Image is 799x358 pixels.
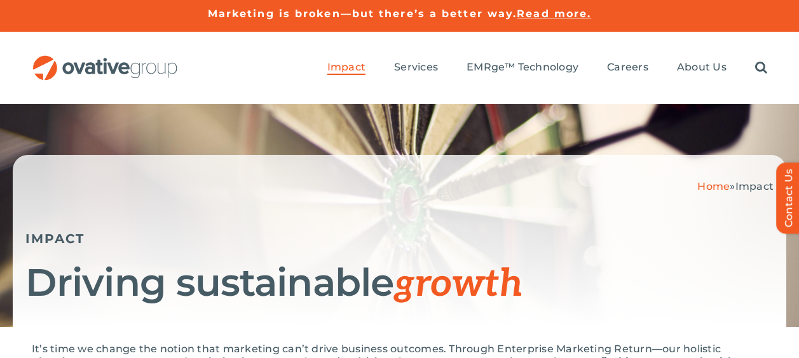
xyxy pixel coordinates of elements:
span: EMRge™ Technology [467,61,578,74]
a: Impact [327,61,365,75]
span: Impact [735,180,774,192]
a: Search [755,61,767,75]
h5: IMPACT [25,231,774,246]
a: OG_Full_horizontal_RGB [32,54,179,66]
span: About Us [677,61,727,74]
span: Careers [607,61,648,74]
h1: Driving sustainable [25,262,774,305]
span: growth [393,262,523,307]
a: Home [697,180,730,192]
span: » [697,180,774,192]
span: Services [394,61,438,74]
a: Careers [607,61,648,75]
span: Impact [327,61,365,74]
a: Services [394,61,438,75]
a: Read more. [517,8,591,20]
nav: Menu [327,48,767,88]
a: EMRge™ Technology [467,61,578,75]
a: About Us [677,61,727,75]
a: Marketing is broken—but there’s a better way. [208,8,517,20]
